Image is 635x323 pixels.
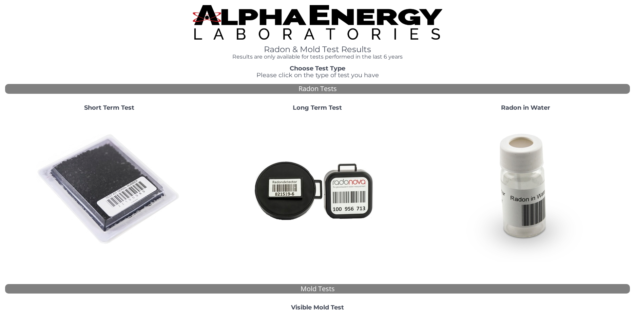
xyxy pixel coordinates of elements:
[501,104,550,111] strong: Radon in Water
[453,117,599,262] img: RadoninWater.jpg
[36,117,182,262] img: ShortTerm.jpg
[84,104,134,111] strong: Short Term Test
[256,71,379,79] span: Please click on the type of test you have
[293,104,342,111] strong: Long Term Test
[193,5,443,40] img: TightCrop.jpg
[193,54,443,60] h4: Results are only available for tests performed in the last 6 years
[245,117,390,262] img: Radtrak2vsRadtrak3.jpg
[5,284,630,294] div: Mold Tests
[291,304,344,311] strong: Visible Mold Test
[5,84,630,94] div: Radon Tests
[290,65,345,72] strong: Choose Test Type
[193,45,443,54] h1: Radon & Mold Test Results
